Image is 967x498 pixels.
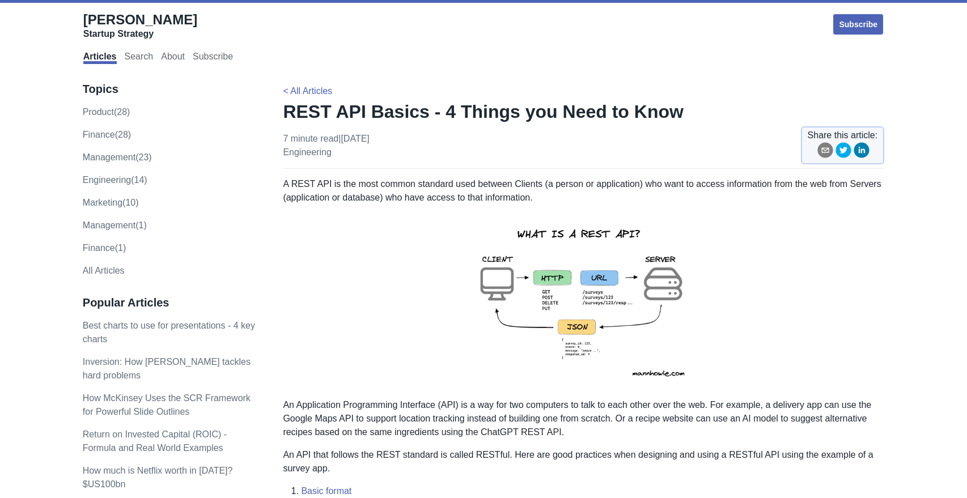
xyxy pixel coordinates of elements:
a: All Articles [83,266,125,275]
p: A REST API is the most common standard used between Clients (a person or application) who want to... [283,177,884,205]
a: Basic format [301,486,351,496]
a: engineering [283,147,331,157]
a: Search [125,52,154,64]
a: engineering(14) [83,175,147,185]
a: product(28) [83,107,130,117]
a: < All Articles [283,86,332,96]
p: 7 minute read | [DATE] [283,132,369,159]
span: [PERSON_NAME] [83,12,197,27]
a: finance(28) [83,130,131,139]
a: Best charts to use for presentations - 4 key charts [83,321,255,344]
button: email [817,142,833,162]
h3: Popular Articles [83,296,260,310]
h1: REST API Basics - 4 Things you Need to Know [283,100,884,123]
p: An API that follows the REST standard is called RESTful. Here are good practices when designing a... [283,448,884,475]
a: Inversion: How [PERSON_NAME] tackles hard problems [83,357,251,380]
a: About [161,52,185,64]
a: Subscribe [193,52,233,64]
span: Share this article: [808,129,878,142]
a: [PERSON_NAME]Startup Strategy [83,11,197,40]
a: Finance(1) [83,243,126,253]
img: rest-api [460,214,708,389]
a: marketing(10) [83,198,139,207]
h3: Topics [83,82,260,96]
a: management(23) [83,152,152,162]
div: Startup Strategy [83,28,197,40]
a: Management(1) [83,220,147,230]
a: How much is Netflix worth in [DATE]? $US100bn [83,466,233,489]
a: Subscribe [832,13,884,36]
a: Return on Invested Capital (ROIC) - Formula and Real World Examples [83,429,227,453]
p: An Application Programming Interface (API) is a way for two computers to talk to each other over ... [283,398,884,439]
a: Articles [83,52,117,64]
button: twitter [835,142,851,162]
button: linkedin [854,142,870,162]
a: How McKinsey Uses the SCR Framework for Powerful Slide Outlines [83,393,251,416]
